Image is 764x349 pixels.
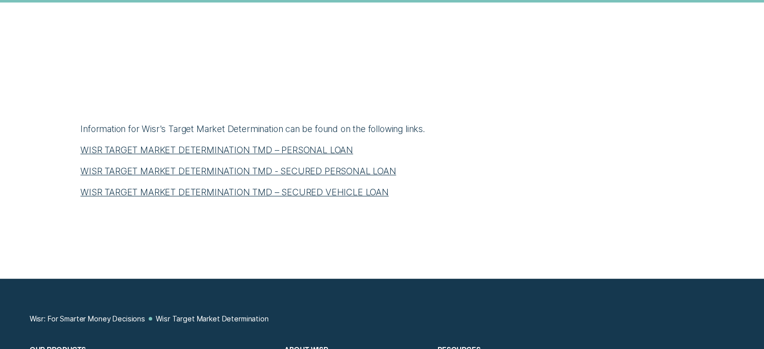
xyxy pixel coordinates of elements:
a: Wisr Target Market Determination [156,314,268,323]
a: WISR TARGET MARKET DETERMINATION TMD – PERSONAL LOAN [80,145,353,155]
a: WISR TARGET MARKET DETERMINATION TMD – SECURED VEHICLE LOAN [80,187,389,197]
a: Wisr: For Smarter Money Decisions [30,314,145,323]
a: WISR TARGET MARKET DETERMINATION TMD - SECURED PERSONAL LOAN [80,166,396,176]
p: Information for Wisr's Target Market Determination can be found on the following links. [80,123,684,135]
